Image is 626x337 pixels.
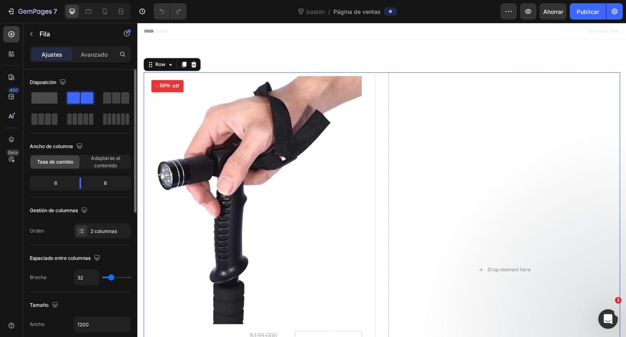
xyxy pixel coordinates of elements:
font: 450 [9,87,18,93]
font: Gestión de columnas [30,207,78,213]
font: Tasa de cambio [37,159,73,165]
font: Página de ventas [333,8,381,15]
font: Ahorrar [543,8,563,15]
input: Auto [74,270,99,285]
font: 6 [104,180,107,186]
font: bastón [306,8,325,15]
font: Ancho [30,321,44,327]
p: Fila [40,29,109,39]
font: Brecha [30,274,46,280]
iframe: Área de diseño [137,23,626,337]
iframe: Chat en vivo de Intercom [598,309,618,329]
font: Tamaño [30,302,48,308]
font: 2 columnas [90,228,117,234]
button: Ahorrar [540,3,566,20]
button: Publicar [570,3,606,20]
div: Deshacer/Rehacer [154,3,187,20]
font: Beta [8,150,18,155]
font: 7 [53,7,57,16]
font: Orden [30,228,44,234]
input: Auto [74,317,130,332]
font: Ajustes [42,51,62,58]
button: 7 [3,3,61,20]
font: / [328,8,330,15]
font: Disposición [30,79,56,85]
font: Espaciado entre columnas [30,255,90,261]
font: 6 [54,180,57,186]
div: Row [16,38,30,45]
font: Publicar [577,8,599,15]
div: $199.000 [112,308,154,318]
font: Fila [40,30,50,38]
font: Adaptarse al contenido [91,155,120,168]
font: 2 [617,297,620,303]
div: Drop element here [350,244,394,250]
font: Avanzado [81,51,108,58]
font: Ancho de columna [30,143,73,149]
